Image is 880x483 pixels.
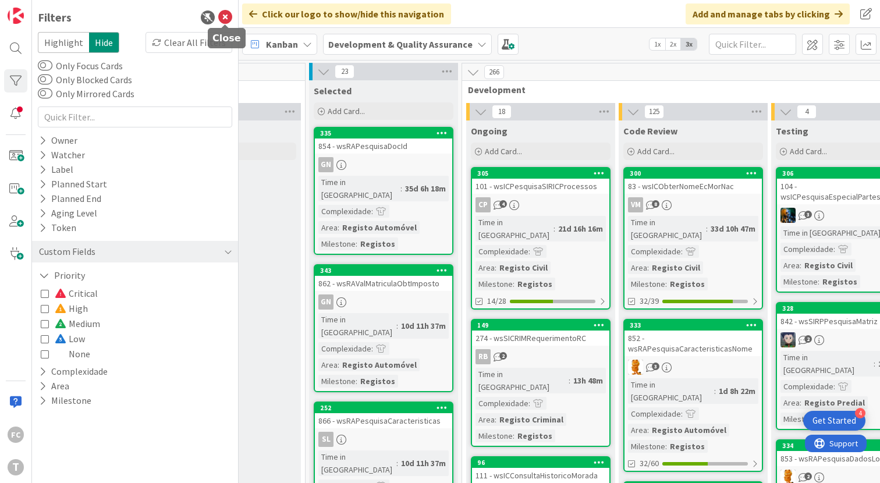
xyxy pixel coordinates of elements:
span: : [356,375,357,388]
span: Hide [89,32,119,53]
div: 274 - wsSICRIMRequerimentoRC [472,331,609,346]
span: 266 [484,65,504,79]
span: 125 [644,105,664,119]
div: FC [8,427,24,443]
span: : [528,397,530,410]
span: 2 [804,473,812,480]
div: Registo Predial [801,396,868,409]
div: 333 [630,321,762,329]
div: Area [318,358,338,371]
div: RB [472,349,609,364]
div: Registos [667,440,708,453]
div: Registos [514,429,555,442]
div: Watcher [38,148,86,162]
div: Milestone [476,429,513,442]
span: : [833,380,835,393]
span: : [495,413,496,426]
div: 149 [477,321,609,329]
div: Custom Fields [38,244,97,259]
div: Open Get Started checklist, remaining modules: 4 [803,411,865,431]
div: 335 [315,128,452,138]
div: 343 [320,267,452,275]
label: Only Focus Cards [38,59,123,73]
span: : [647,261,649,274]
span: Low [55,331,85,346]
div: 10d 11h 37m [398,319,449,332]
div: Time in [GEOGRAPHIC_DATA] [476,216,553,241]
div: Milestone [318,237,356,250]
div: Area [780,259,800,272]
div: Milestone [780,275,818,288]
div: Token [38,221,77,235]
div: 149274 - wsSICRIMRequerimentoRC [472,320,609,346]
span: Add Card... [328,106,365,116]
div: Milestone [628,440,665,453]
button: Milestone [38,393,93,408]
div: Milestone [628,278,665,290]
div: Planned End [38,191,102,206]
span: : [833,243,835,255]
span: : [396,319,398,332]
div: 21d 16h 16m [555,222,606,235]
div: Registos [819,275,860,288]
div: Time in [GEOGRAPHIC_DATA] [318,176,400,201]
div: 866 - wsRAPesquisaCaracteristicas [315,413,452,428]
span: Code Review [623,125,677,137]
div: Planned Start [38,177,108,191]
div: 33d 10h 47m [708,222,758,235]
div: T [8,459,24,475]
div: 111 - wsICConsultaHistoricoMorada [472,468,609,483]
div: 252 [320,404,452,412]
div: Registo Automóvel [649,424,729,436]
div: Time in [GEOGRAPHIC_DATA] [628,216,706,241]
span: 8 [652,200,659,208]
button: Low [41,331,85,346]
div: GN [318,157,333,172]
div: 333 [624,320,762,331]
span: : [647,424,649,436]
span: : [495,261,496,274]
div: 10d 11h 37m [398,457,449,470]
span: 14/28 [487,295,506,307]
span: : [338,358,339,371]
span: : [513,278,514,290]
div: Registos [667,278,708,290]
span: : [665,278,667,290]
span: Testing [776,125,808,137]
div: 101 - wsICPesquisaSIRICProcessos [472,179,609,194]
div: SL [318,432,333,447]
div: Complexidade [780,380,833,393]
div: Area [780,396,800,409]
div: Registo Criminal [496,413,566,426]
a: 305101 - wsICPesquisaSIRICProcessosCPTime in [GEOGRAPHIC_DATA]:21d 16h 16mComplexidade:Area:Regis... [471,167,611,310]
a: 335854 - wsRAPesquisaDocIdGNTime in [GEOGRAPHIC_DATA]:35d 6h 18mComplexidade:Area:Registo Automóv... [314,127,453,255]
div: Registos [357,237,398,250]
span: : [513,429,514,442]
button: Critical [41,286,98,301]
img: RL [628,360,643,375]
div: 30083 - wsICObterNomeEcMorNac [624,168,762,194]
div: 149 [472,320,609,331]
span: Selected [314,85,352,97]
div: Owner [38,133,79,148]
span: : [338,221,339,234]
div: Milestone [476,278,513,290]
span: : [681,407,683,420]
span: 3x [681,38,697,50]
span: : [706,222,708,235]
span: : [818,275,819,288]
div: GN [315,157,452,172]
div: GN [318,294,333,310]
label: Only Mirrored Cards [38,87,134,101]
div: SL [315,432,452,447]
button: Complexidade [38,364,109,379]
span: : [874,357,875,370]
div: Time in [GEOGRAPHIC_DATA] [476,368,569,393]
div: 96111 - wsICConsultaHistoricoMorada [472,457,609,483]
div: Complexidade [476,397,528,410]
span: : [681,245,683,258]
div: 852 - wsRAPesquisaCaracteristicasNome [624,331,762,356]
div: Time in [GEOGRAPHIC_DATA] [628,378,714,404]
div: Registos [514,278,555,290]
div: 305 [477,169,609,177]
